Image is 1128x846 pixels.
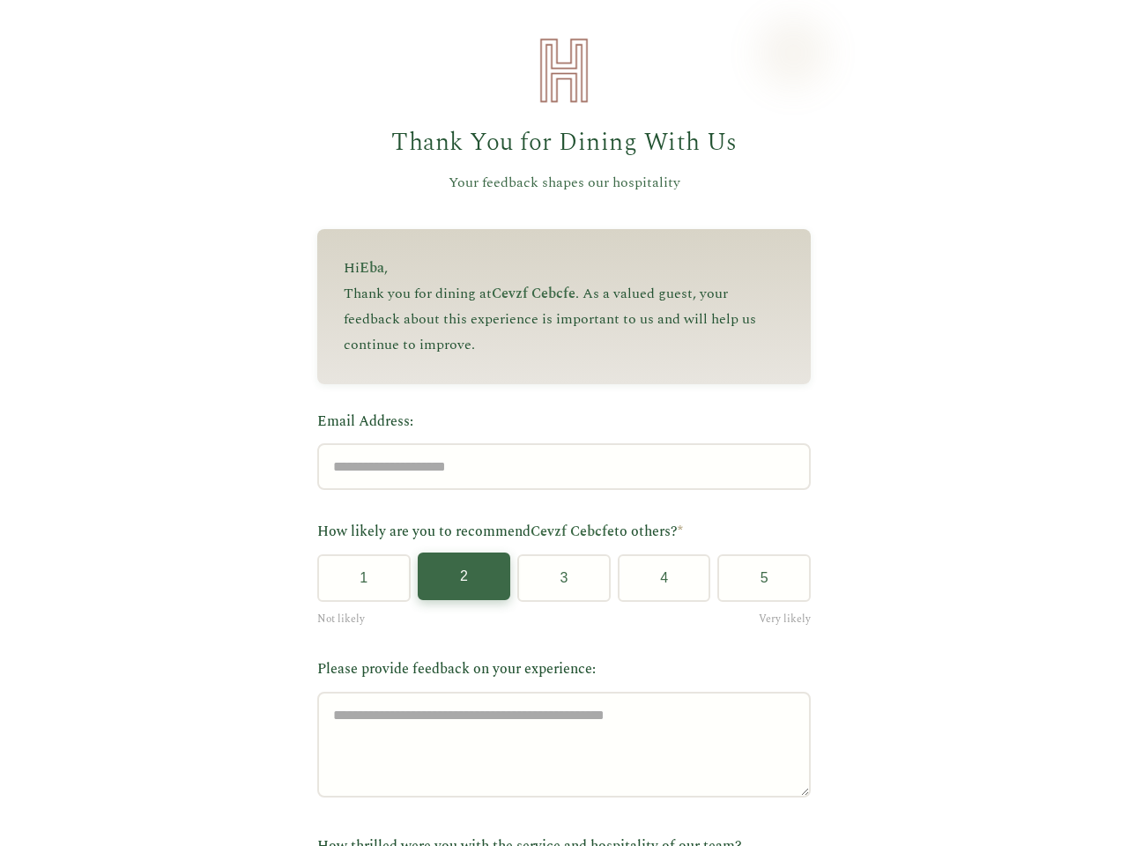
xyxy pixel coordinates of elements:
[317,611,365,627] span: Not likely
[317,411,811,434] label: Email Address:
[344,281,784,357] p: Thank you for dining at . As a valued guest, your feedback about this experience is important to ...
[317,658,811,681] label: Please provide feedback on your experience:
[344,256,784,281] p: Hi ,
[317,554,411,602] button: 1
[717,554,811,602] button: 5
[317,123,811,163] h1: Thank You for Dining With Us
[418,553,511,600] button: 2
[517,554,611,602] button: 3
[317,172,811,195] p: Your feedback shapes our hospitality
[317,521,811,544] label: How likely are you to recommend to others?
[618,554,711,602] button: 4
[529,35,599,106] img: Heirloom Hospitality Logo
[531,521,614,542] span: Cevzf Cebcfe
[492,283,575,304] span: Cevzf Cebcfe
[759,611,811,627] span: Very likely
[360,257,384,278] span: Eba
